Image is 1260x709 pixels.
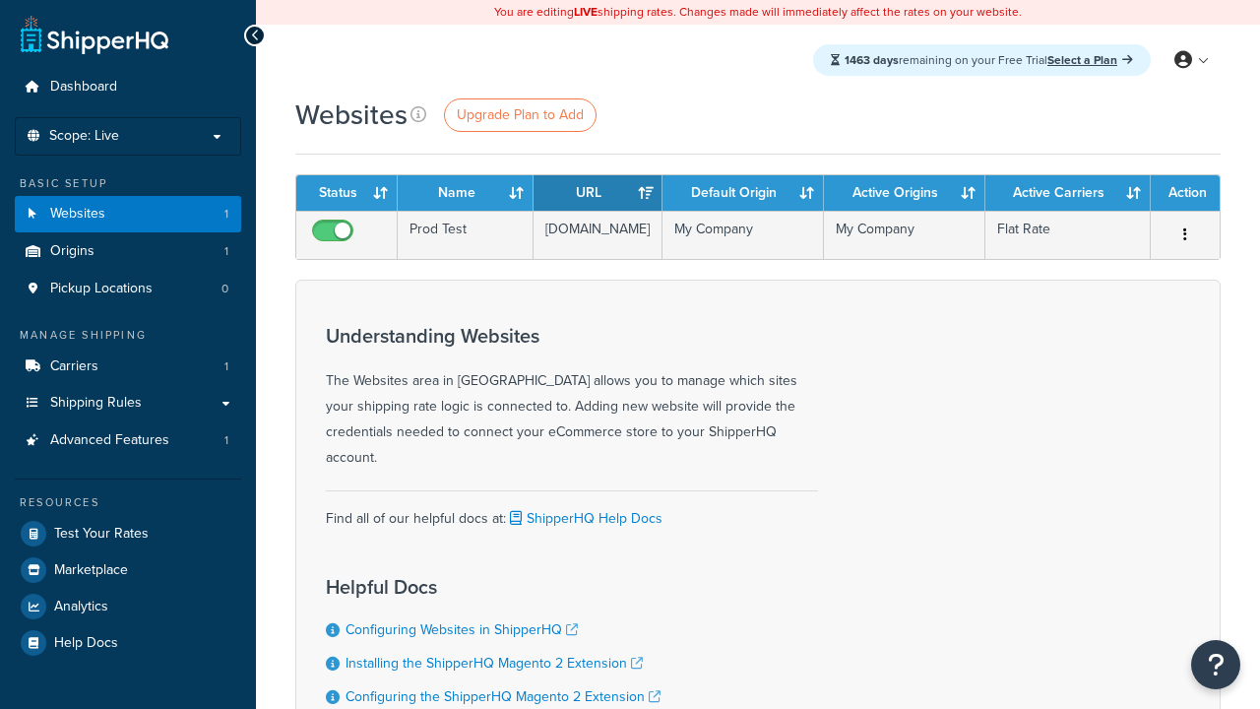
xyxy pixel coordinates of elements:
[15,625,241,661] a: Help Docs
[534,211,662,259] td: [DOMAIN_NAME]
[346,686,661,707] a: Configuring the ShipperHQ Magento 2 Extension
[662,211,824,259] td: My Company
[54,562,128,579] span: Marketplace
[54,526,149,543] span: Test Your Rates
[50,79,117,96] span: Dashboard
[49,128,119,145] span: Scope: Live
[15,196,241,232] li: Websites
[295,96,408,134] h1: Websites
[326,325,818,471] div: The Websites area in [GEOGRAPHIC_DATA] allows you to manage which sites your shipping rate logic ...
[15,516,241,551] a: Test Your Rates
[15,271,241,307] a: Pickup Locations 0
[1047,51,1133,69] a: Select a Plan
[534,175,662,211] th: URL: activate to sort column ascending
[50,358,98,375] span: Carriers
[50,281,153,297] span: Pickup Locations
[1151,175,1220,211] th: Action
[15,175,241,192] div: Basic Setup
[50,432,169,449] span: Advanced Features
[845,51,899,69] strong: 1463 days
[15,349,241,385] a: Carriers 1
[224,358,228,375] span: 1
[813,44,1151,76] div: remaining on your Free Trial
[662,175,824,211] th: Default Origin: activate to sort column ascending
[15,552,241,588] a: Marketplace
[50,243,94,260] span: Origins
[346,619,578,640] a: Configuring Websites in ShipperHQ
[326,490,818,532] div: Find all of our helpful docs at:
[398,211,534,259] td: Prod Test
[15,349,241,385] li: Carriers
[506,508,662,529] a: ShipperHQ Help Docs
[15,385,241,421] a: Shipping Rules
[296,175,398,211] th: Status: activate to sort column ascending
[824,211,985,259] td: My Company
[50,395,142,412] span: Shipping Rules
[457,104,584,125] span: Upgrade Plan to Add
[1191,640,1240,689] button: Open Resource Center
[326,325,818,347] h3: Understanding Websites
[985,175,1151,211] th: Active Carriers: activate to sort column ascending
[15,422,241,459] a: Advanced Features 1
[224,243,228,260] span: 1
[15,196,241,232] a: Websites 1
[15,422,241,459] li: Advanced Features
[824,175,985,211] th: Active Origins: activate to sort column ascending
[985,211,1151,259] td: Flat Rate
[15,233,241,270] a: Origins 1
[50,206,105,223] span: Websites
[15,327,241,344] div: Manage Shipping
[54,635,118,652] span: Help Docs
[15,589,241,624] a: Analytics
[15,69,241,105] a: Dashboard
[398,175,534,211] th: Name: activate to sort column ascending
[15,271,241,307] li: Pickup Locations
[444,98,597,132] a: Upgrade Plan to Add
[21,15,168,54] a: ShipperHQ Home
[224,432,228,449] span: 1
[54,599,108,615] span: Analytics
[15,233,241,270] li: Origins
[15,494,241,511] div: Resources
[574,3,598,21] b: LIVE
[346,653,643,674] a: Installing the ShipperHQ Magento 2 Extension
[224,206,228,223] span: 1
[221,281,228,297] span: 0
[326,576,680,598] h3: Helpful Docs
